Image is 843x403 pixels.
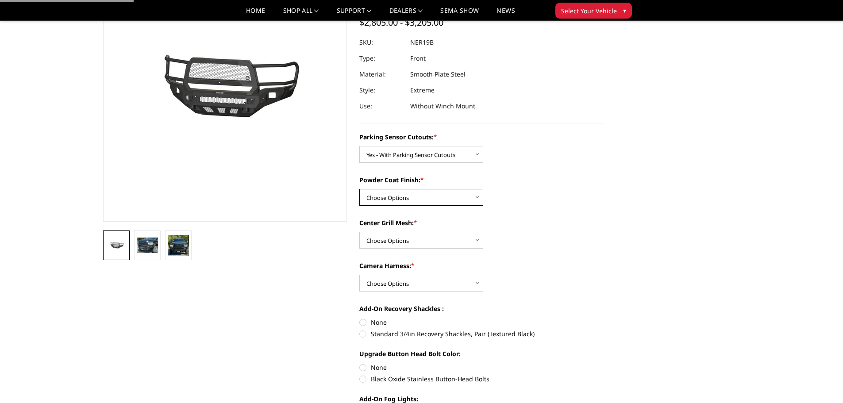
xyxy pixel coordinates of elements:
span: ▾ [623,6,626,15]
label: Center Grill Mesh: [359,218,604,227]
label: Standard 3/4in Recovery Shackles, Pair (Textured Black) [359,329,604,338]
dd: Extreme [410,82,435,98]
dd: NER19B [410,35,434,50]
dt: SKU: [359,35,404,50]
label: None [359,363,604,372]
dd: Smooth Plate Steel [410,66,466,82]
label: Add-On Recovery Shackles : [359,304,604,313]
a: Support [337,8,372,20]
dt: Use: [359,98,404,114]
label: None [359,318,604,327]
label: Powder Coat Finish: [359,175,604,184]
label: Camera Harness: [359,261,604,270]
label: Parking Sensor Cutouts: [359,132,604,142]
dt: Type: [359,50,404,66]
label: Black Oxide Stainless Button-Head Bolts [359,374,604,384]
img: 2019-2025 Ram 2500-3500 - Freedom Series - Extreme Front Bumper (Non-Winch) [137,238,158,253]
span: Select Your Vehicle [561,6,617,15]
dd: Front [410,50,426,66]
img: 2019-2025 Ram 2500-3500 - Freedom Series - Extreme Front Bumper (Non-Winch) [106,241,127,251]
a: Home [246,8,265,20]
button: Select Your Vehicle [555,3,632,19]
dt: Style: [359,82,404,98]
a: Dealers [389,8,423,20]
iframe: Chat Widget [799,361,843,403]
dt: Material: [359,66,404,82]
a: SEMA Show [440,8,479,20]
a: News [497,8,515,20]
span: $2,805.00 - $3,205.00 [359,16,443,28]
label: Upgrade Button Head Bolt Color: [359,349,604,358]
dd: Without Winch Mount [410,98,475,114]
a: shop all [283,8,319,20]
img: 2019-2025 Ram 2500-3500 - Freedom Series - Extreme Front Bumper (Non-Winch) [168,235,189,256]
